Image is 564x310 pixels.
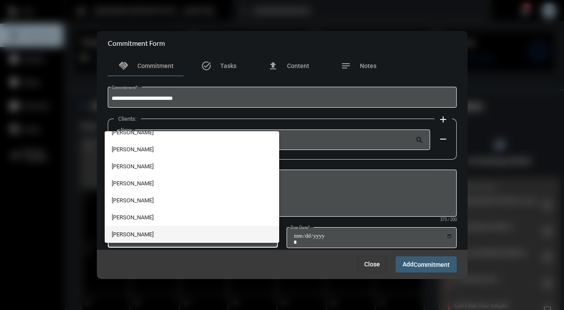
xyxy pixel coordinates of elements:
[112,158,272,175] span: [PERSON_NAME]
[112,124,272,141] span: [PERSON_NAME]
[112,226,272,243] span: [PERSON_NAME]
[112,175,272,192] span: [PERSON_NAME]
[112,141,272,158] span: [PERSON_NAME]
[112,209,272,226] span: [PERSON_NAME]
[112,192,272,209] span: [PERSON_NAME]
